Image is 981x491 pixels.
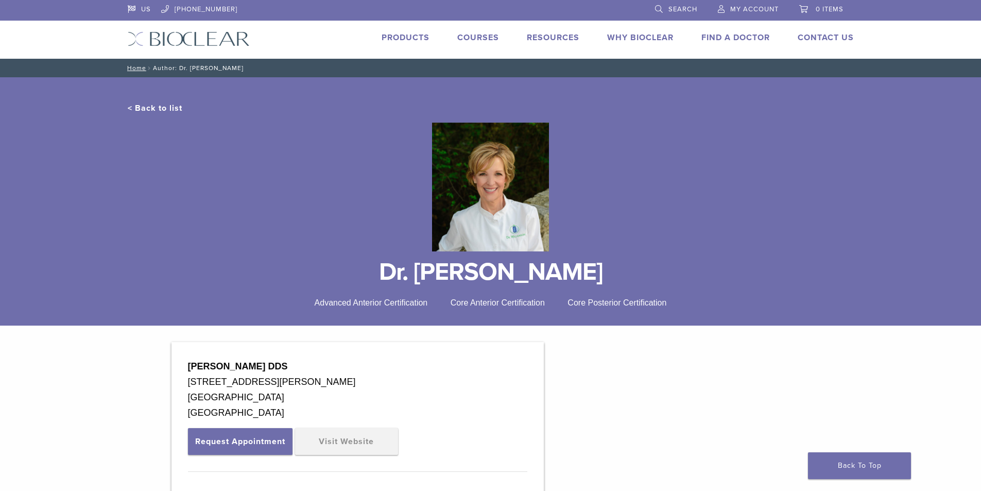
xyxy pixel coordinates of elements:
nav: Author: Dr. [PERSON_NAME] [120,59,862,77]
span: 0 items [816,5,844,13]
a: Home [124,64,146,72]
div: [STREET_ADDRESS][PERSON_NAME] [188,374,527,390]
a: Resources [527,32,579,43]
div: [GEOGRAPHIC_DATA] [GEOGRAPHIC_DATA] [188,390,527,420]
a: Products [382,32,429,43]
a: < Back to list [128,103,182,113]
button: Request Appointment [188,428,292,455]
img: Bioclear [128,31,250,46]
a: Back To Top [808,452,911,479]
a: Why Bioclear [607,32,674,43]
span: / [146,65,153,71]
strong: [PERSON_NAME] DDS [188,361,288,371]
span: Search [668,5,697,13]
a: Find A Doctor [701,32,770,43]
h1: Dr. [PERSON_NAME] [128,260,854,284]
img: Bioclear [432,123,549,251]
a: Courses [457,32,499,43]
a: Contact Us [798,32,854,43]
span: My Account [730,5,779,13]
span: Advanced Anterior Certification [315,298,428,307]
a: Visit Website [295,428,398,455]
span: Core Anterior Certification [451,298,545,307]
span: Core Posterior Certification [567,298,666,307]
